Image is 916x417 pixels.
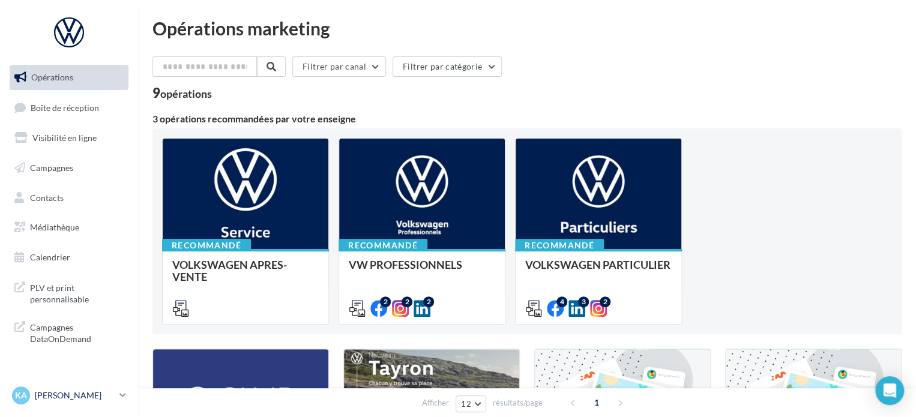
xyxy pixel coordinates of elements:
[7,125,131,151] a: Visibilité en ligne
[15,389,27,401] span: KA
[30,252,70,262] span: Calendrier
[32,133,97,143] span: Visibilité en ligne
[393,56,502,77] button: Filtrer par catégorie
[875,376,904,405] div: Open Intercom Messenger
[152,114,902,124] div: 3 opérations recommandées par votre enseigne
[587,393,606,412] span: 1
[152,19,902,37] div: Opérations marketing
[493,397,543,409] span: résultats/page
[600,296,610,307] div: 2
[7,215,131,240] a: Médiathèque
[7,275,131,310] a: PLV et print personnalisable
[30,280,124,305] span: PLV et print personnalisable
[30,163,73,173] span: Campagnes
[7,155,131,181] a: Campagnes
[10,384,128,407] a: KA [PERSON_NAME]
[380,296,391,307] div: 2
[160,88,212,99] div: opérations
[525,258,670,271] span: VOLKSWAGEN PARTICULIER
[7,65,131,90] a: Opérations
[456,395,486,412] button: 12
[292,56,386,77] button: Filtrer par canal
[35,389,115,401] p: [PERSON_NAME]
[30,222,79,232] span: Médiathèque
[152,86,212,100] div: 9
[402,296,412,307] div: 2
[31,72,73,82] span: Opérations
[172,258,287,283] span: VOLKSWAGEN APRES-VENTE
[556,296,567,307] div: 4
[31,102,99,112] span: Boîte de réception
[461,399,471,409] span: 12
[423,296,434,307] div: 2
[7,95,131,121] a: Boîte de réception
[7,245,131,270] a: Calendrier
[515,239,604,252] div: Recommandé
[349,258,462,271] span: VW PROFESSIONNELS
[30,192,64,202] span: Contacts
[162,239,251,252] div: Recommandé
[422,397,449,409] span: Afficher
[578,296,589,307] div: 3
[339,239,427,252] div: Recommandé
[7,185,131,211] a: Contacts
[30,319,124,345] span: Campagnes DataOnDemand
[7,314,131,350] a: Campagnes DataOnDemand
